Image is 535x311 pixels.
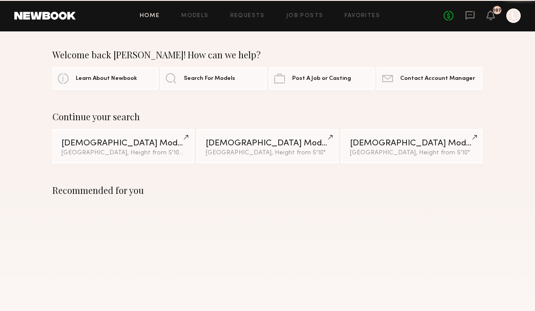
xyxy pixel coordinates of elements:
a: Home [140,13,160,19]
div: 107 [493,8,501,13]
a: L [506,9,521,23]
a: [DEMOGRAPHIC_DATA] Models[GEOGRAPHIC_DATA], Height from 5'10" [197,129,338,163]
a: Contact Account Manager [377,67,483,90]
div: [GEOGRAPHIC_DATA], Height from 5'10" [61,150,185,156]
span: Post A Job or Casting [292,76,351,82]
a: Search For Models [160,67,266,90]
a: [DEMOGRAPHIC_DATA] Models[GEOGRAPHIC_DATA], Height from 5'10"&1other filter [52,129,194,163]
a: Learn About Newbook [52,67,158,90]
div: Welcome back [PERSON_NAME]! How can we help? [52,49,483,60]
div: [DEMOGRAPHIC_DATA] Models [61,139,185,148]
a: Job Posts [286,13,324,19]
a: Favorites [345,13,380,19]
div: Recommended for you [52,185,483,196]
a: Post A Job or Casting [269,67,375,90]
a: Models [181,13,208,19]
div: [DEMOGRAPHIC_DATA] Models [350,139,474,148]
div: [GEOGRAPHIC_DATA], Height from 5'10" [206,150,329,156]
a: [DEMOGRAPHIC_DATA] Models[GEOGRAPHIC_DATA], Height from 5'10" [341,129,483,163]
div: Continue your search [52,111,483,122]
div: [GEOGRAPHIC_DATA], Height from 5'10" [350,150,474,156]
a: Requests [230,13,265,19]
span: Search For Models [184,76,235,82]
div: [DEMOGRAPHIC_DATA] Models [206,139,329,148]
span: Contact Account Manager [400,76,475,82]
span: Learn About Newbook [76,76,137,82]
